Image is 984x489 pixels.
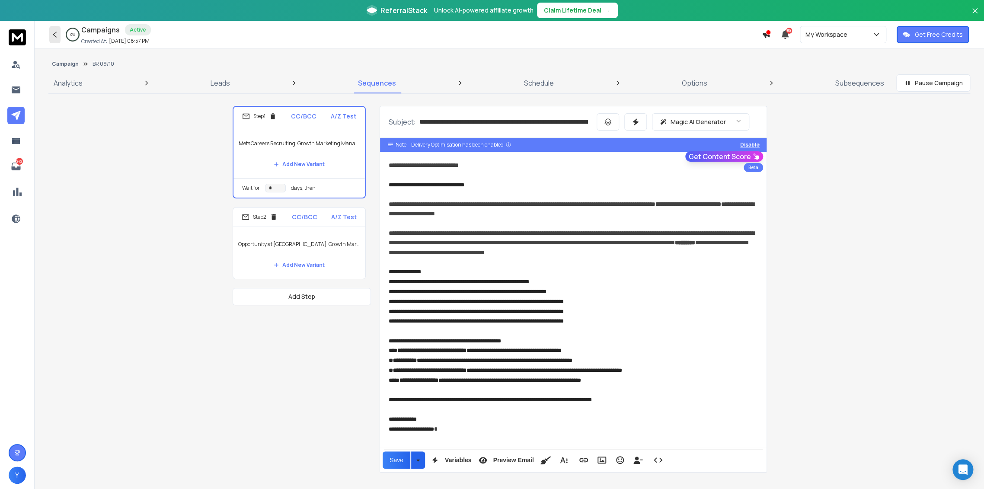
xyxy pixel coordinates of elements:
[93,61,114,67] p: BR 09/10
[205,73,235,93] a: Leads
[835,78,884,88] p: Subsequences
[242,112,277,120] div: Step 1
[291,112,316,121] p: CC/BCC
[396,141,408,148] span: Note:
[239,131,360,156] p: MetaCareers Recruiting: Growth Marketing Manager LATAM – Join Meta’s Innovative Team
[519,73,559,93] a: Schedule
[353,73,401,93] a: Sequences
[630,451,646,469] button: Insert Unsubscribe Link
[652,113,749,131] button: Magic AI Generator
[671,118,726,126] p: Magic AI Generator
[211,78,230,88] p: Leads
[612,451,628,469] button: Emoticons
[267,256,332,274] button: Add New Variant
[238,232,360,256] p: Opportunity at [GEOGRAPHIC_DATA]: Growth Marketing Manager LATAM
[7,158,25,175] a: 242
[537,451,554,469] button: Clean HTML
[594,451,610,469] button: Insert Image (Ctrl+P)
[48,73,88,93] a: Analytics
[915,30,963,39] p: Get Free Credits
[537,3,618,18] button: Claim Lifetime Deal→
[605,6,611,15] span: →
[16,158,23,165] p: 242
[443,457,473,464] span: Variables
[805,30,851,39] p: My Workspace
[677,73,712,93] a: Options
[556,451,572,469] button: More Text
[389,117,416,127] p: Subject:
[267,156,332,173] button: Add New Variant
[897,26,969,43] button: Get Free Credits
[411,141,511,148] div: Delivery Optimisation has been enabled
[291,185,316,192] p: days, then
[380,5,427,16] span: ReferralStack
[242,185,260,192] p: Wait for
[81,25,120,35] h1: Campaigns
[524,78,554,88] p: Schedule
[434,6,534,15] p: Unlock AI-powered affiliate growth
[786,28,792,34] span: 50
[233,207,366,279] li: Step2CC/BCCA/Z TestOpportunity at [GEOGRAPHIC_DATA]: Growth Marketing Manager LATAMAdd New Variant
[650,451,666,469] button: Code View
[427,451,473,469] button: Variables
[9,467,26,484] button: Y
[109,38,150,45] p: [DATE] 08:57 PM
[233,106,366,198] li: Step1CC/BCCA/Z TestMetaCareers Recruiting: Growth Marketing Manager LATAM – Join Meta’s Innovativ...
[52,61,79,67] button: Campaign
[575,451,592,469] button: Insert Link (Ctrl+K)
[740,141,760,148] button: Disable
[54,78,83,88] p: Analytics
[233,288,371,305] button: Add Step
[744,163,763,172] div: Beta
[292,213,317,221] p: CC/BCC
[81,38,107,45] p: Created At:
[383,451,410,469] button: Save
[70,32,75,37] p: 0 %
[475,451,535,469] button: Preview Email
[491,457,535,464] span: Preview Email
[685,151,763,162] button: Get Content Score
[358,78,396,88] p: Sequences
[242,213,278,221] div: Step 2
[896,74,970,92] button: Pause Campaign
[952,459,973,480] div: Open Intercom Messenger
[830,73,889,93] a: Subsequences
[682,78,707,88] p: Options
[331,213,357,221] p: A/Z Test
[969,5,981,26] button: Close banner
[125,24,151,35] div: Active
[331,112,356,121] p: A/Z Test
